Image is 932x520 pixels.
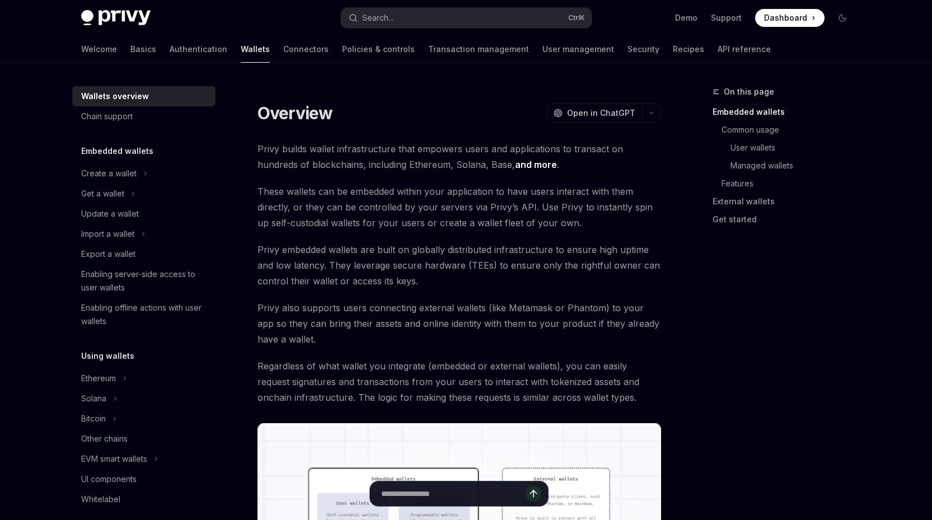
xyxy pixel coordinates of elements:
a: Other chains [72,429,216,449]
a: Support [711,12,742,24]
button: Open in ChatGPT [546,104,642,123]
a: Wallets overview [72,86,216,106]
div: Import a wallet [81,227,134,241]
h5: Using wallets [81,349,134,363]
div: Export a wallet [81,247,135,261]
div: Whitelabel [81,493,120,506]
span: Privy embedded wallets are built on globally distributed infrastructure to ensure high uptime and... [257,242,661,289]
div: Bitcoin [81,412,106,425]
a: UI components [72,469,216,489]
div: Create a wallet [81,167,137,180]
a: Get started [713,210,860,228]
a: Managed wallets [713,157,860,175]
a: Policies & controls [342,36,415,63]
button: Import a wallet [72,224,216,244]
div: Search... [362,11,394,25]
a: Enabling offline actions with user wallets [72,298,216,331]
img: dark logo [81,10,151,26]
a: and more [515,159,557,171]
span: Ctrl K [568,13,585,22]
div: Enabling offline actions with user wallets [81,301,209,328]
a: User management [542,36,614,63]
span: Open in ChatGPT [567,107,635,119]
button: Ethereum [72,368,216,388]
h1: Overview [257,103,333,123]
button: Search...CtrlK [341,8,592,28]
span: Privy builds wallet infrastructure that empowers users and applications to transact on hundreds o... [257,141,661,172]
button: Send message [526,486,541,502]
a: Wallets [241,36,270,63]
a: Transaction management [428,36,529,63]
a: Update a wallet [72,204,216,224]
h5: Embedded wallets [81,144,153,158]
div: Update a wallet [81,207,139,221]
a: Connectors [283,36,329,63]
a: User wallets [713,139,860,157]
div: Other chains [81,432,128,446]
div: UI components [81,472,137,486]
button: Toggle dark mode [833,9,851,27]
button: Get a wallet [72,184,216,204]
a: Features [713,175,860,193]
div: Enabling server-side access to user wallets [81,268,209,294]
a: Authentication [170,36,227,63]
input: Ask a question... [381,481,526,506]
a: Chain support [72,106,216,127]
a: Export a wallet [72,244,216,264]
a: Demo [675,12,697,24]
button: EVM smart wallets [72,449,216,469]
a: Security [627,36,659,63]
div: Ethereum [81,372,116,385]
div: Chain support [81,110,133,123]
div: EVM smart wallets [81,452,147,466]
a: Welcome [81,36,117,63]
button: Bitcoin [72,409,216,429]
button: Create a wallet [72,163,216,184]
span: On this page [724,85,774,99]
div: Get a wallet [81,187,124,200]
div: Solana [81,392,106,405]
a: Basics [130,36,156,63]
a: Embedded wallets [713,103,860,121]
a: External wallets [713,193,860,210]
a: Enabling server-side access to user wallets [72,264,216,298]
span: These wallets can be embedded within your application to have users interact with them directly, ... [257,184,661,231]
button: Solana [72,388,216,409]
a: Common usage [713,121,860,139]
div: Wallets overview [81,90,149,103]
a: Dashboard [755,9,825,27]
a: Recipes [673,36,704,63]
a: Whitelabel [72,489,216,509]
span: Regardless of what wallet you integrate (embedded or external wallets), you can easily request si... [257,358,661,405]
a: API reference [718,36,771,63]
span: Privy also supports users connecting external wallets (like Metamask or Phantom) to your app so t... [257,300,661,347]
span: Dashboard [764,12,807,24]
